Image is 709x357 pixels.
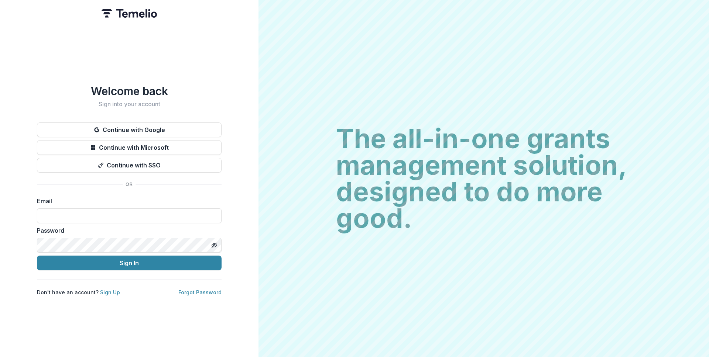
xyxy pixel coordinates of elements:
button: Continue with Google [37,122,222,137]
p: Don't have an account? [37,288,120,296]
h2: Sign into your account [37,101,222,108]
label: Password [37,226,217,235]
button: Sign In [37,256,222,270]
a: Sign Up [100,289,120,295]
button: Toggle password visibility [208,239,220,251]
button: Continue with Microsoft [37,140,222,155]
a: Forgot Password [178,289,222,295]
h1: Welcome back [37,84,222,98]
label: Email [37,197,217,205]
img: Temelio [102,9,157,18]
button: Continue with SSO [37,158,222,173]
